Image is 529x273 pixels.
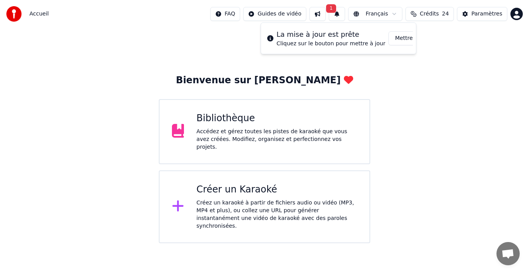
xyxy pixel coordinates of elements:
[196,112,357,125] div: Bibliothèque
[326,4,336,13] span: 1
[196,128,357,151] div: Accédez et gérez toutes les pistes de karaoké que vous avez créées. Modifiez, organisez et perfec...
[457,7,507,21] button: Paramètres
[176,74,353,87] div: Bienvenue sur [PERSON_NAME]
[388,31,437,45] button: Mettre à Jour
[471,10,502,18] div: Paramètres
[6,6,22,22] img: youka
[210,7,240,21] button: FAQ
[496,242,520,265] a: Ouvrir le chat
[29,10,49,18] nav: breadcrumb
[277,29,385,40] div: La mise à jour est prête
[442,10,449,18] span: 24
[243,7,306,21] button: Guides de vidéo
[420,10,439,18] span: Crédits
[196,184,357,196] div: Créer un Karaoké
[329,7,345,21] button: 1
[405,7,454,21] button: Crédits24
[277,40,385,48] div: Cliquez sur le bouton pour mettre à jour
[29,10,49,18] span: Accueil
[196,199,357,230] div: Créez un karaoké à partir de fichiers audio ou vidéo (MP3, MP4 et plus), ou collez une URL pour g...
